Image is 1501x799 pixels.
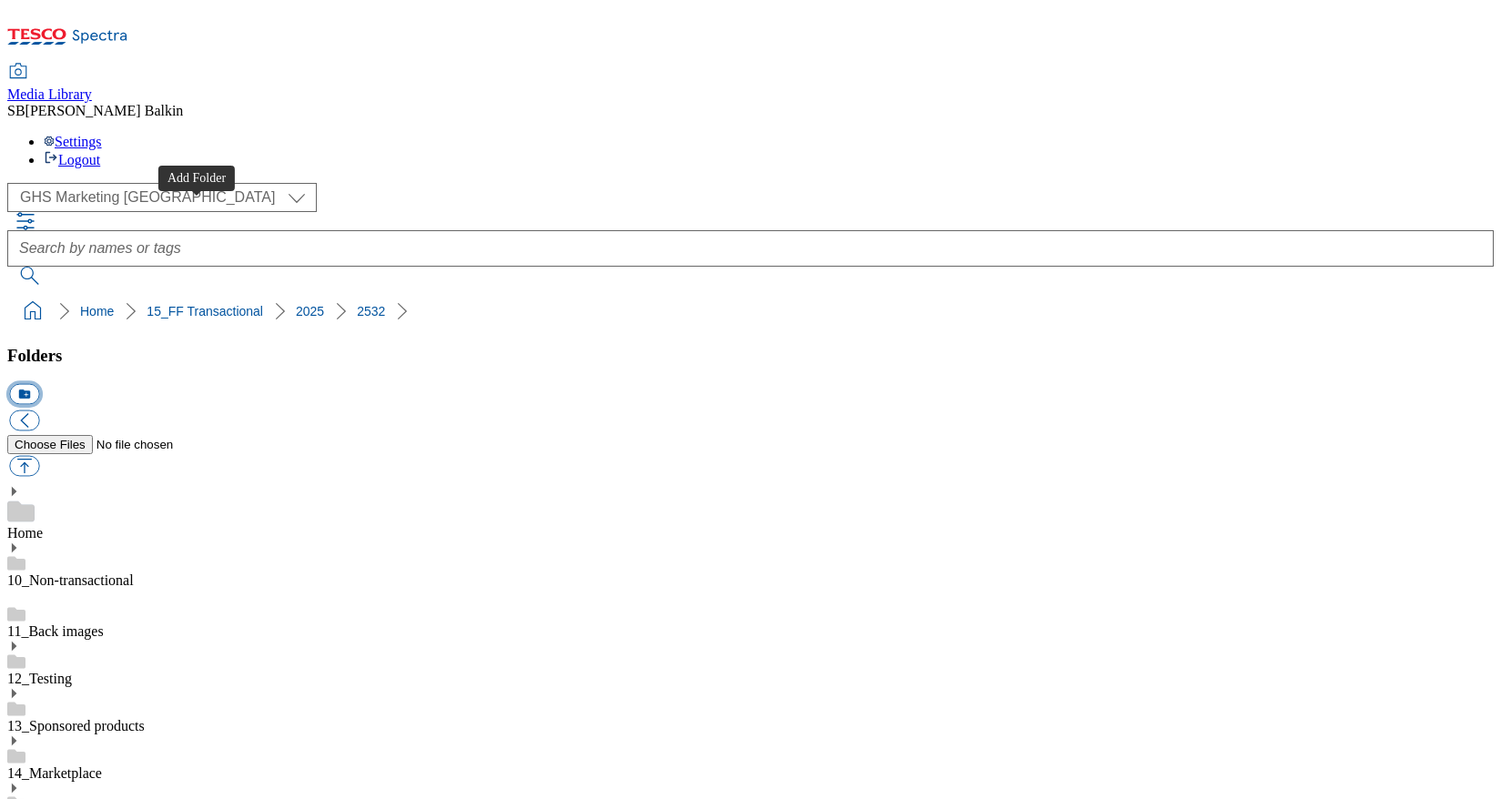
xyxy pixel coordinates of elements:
a: 15_FF Transactional [147,304,263,319]
a: Media Library [7,65,92,103]
a: 2532 [357,304,385,319]
input: Search by names or tags [7,230,1494,267]
a: 10_Non-transactional [7,572,134,588]
a: Logout [44,152,100,167]
a: Home [7,525,43,541]
a: 14_Marketplace [7,765,102,781]
a: 12_Testing [7,671,72,686]
span: Media Library [7,86,92,102]
a: 11_Back images [7,623,104,639]
nav: breadcrumb [7,294,1494,329]
a: Settings [44,134,102,149]
h3: Folders [7,346,1494,366]
a: 2025 [296,304,324,319]
a: home [18,297,47,326]
a: 13_Sponsored products [7,718,145,733]
span: [PERSON_NAME] Balkin [25,103,184,118]
a: Home [80,304,114,319]
span: SB [7,103,25,118]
